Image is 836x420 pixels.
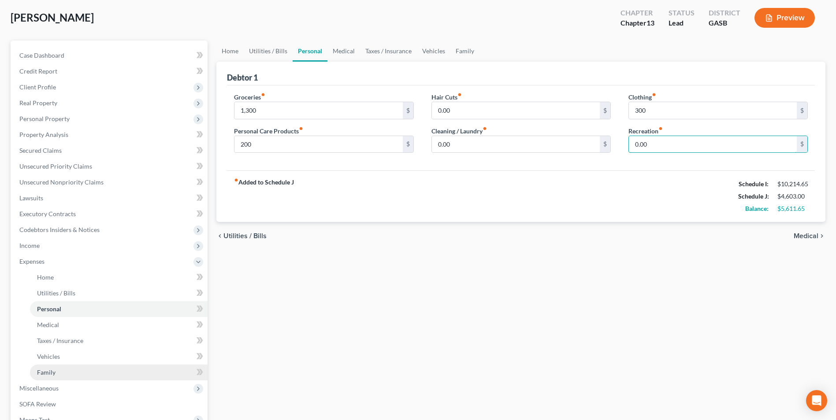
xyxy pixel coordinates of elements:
span: Personal [37,305,61,313]
input: -- [629,136,797,153]
div: Open Intercom Messenger [806,390,827,411]
label: Hair Cuts [431,92,462,102]
a: Home [216,41,244,62]
div: $5,611.65 [777,204,808,213]
span: Home [37,273,54,281]
span: SOFA Review [19,400,56,408]
span: Real Property [19,99,57,107]
span: 13 [647,18,654,27]
strong: Schedule I: [739,180,769,188]
span: Utilities / Bills [37,289,75,297]
span: Income [19,242,40,249]
label: Personal Care Products [234,126,303,136]
span: Expenses [19,258,45,265]
div: $ [600,102,610,119]
div: $ [403,136,413,153]
strong: Balance: [745,205,769,212]
i: fiber_manual_record [652,92,656,97]
div: Debtor 1 [227,72,258,83]
input: -- [432,102,600,119]
label: Cleaning / Laundry [431,126,487,136]
span: [PERSON_NAME] [11,11,94,24]
div: Status [669,8,695,18]
a: Secured Claims [12,143,208,158]
div: Chapter [620,8,654,18]
span: Lawsuits [19,194,43,202]
input: -- [234,136,402,153]
a: Lawsuits [12,190,208,206]
strong: Added to Schedule J [234,178,294,215]
span: Medical [37,321,59,328]
a: Medical [327,41,360,62]
i: fiber_manual_record [299,126,303,131]
i: fiber_manual_record [658,126,663,131]
span: Case Dashboard [19,52,64,59]
a: SOFA Review [12,396,208,412]
a: Personal [30,301,208,317]
a: Family [30,365,208,380]
span: Client Profile [19,83,56,91]
div: $4,603.00 [777,192,808,201]
span: Secured Claims [19,147,62,154]
i: chevron_right [818,232,825,239]
a: Home [30,269,208,285]
a: Case Dashboard [12,48,208,63]
i: fiber_manual_record [483,126,487,131]
div: Lead [669,18,695,28]
a: Unsecured Priority Claims [12,158,208,174]
i: fiber_manual_record [457,92,462,97]
span: Unsecured Nonpriority Claims [19,178,104,186]
a: Taxes / Insurance [30,333,208,349]
a: Executory Contracts [12,206,208,222]
div: $ [797,136,807,153]
a: Utilities / Bills [244,41,293,62]
a: Property Analysis [12,127,208,143]
div: $ [797,102,807,119]
a: Medical [30,317,208,333]
a: Credit Report [12,63,208,79]
span: Codebtors Insiders & Notices [19,226,100,233]
i: fiber_manual_record [234,178,238,182]
a: Unsecured Nonpriority Claims [12,174,208,190]
button: chevron_left Utilities / Bills [216,232,267,239]
div: District [709,8,740,18]
i: fiber_manual_record [261,92,265,97]
button: Medical chevron_right [794,232,825,239]
input: -- [629,102,797,119]
a: Vehicles [417,41,450,62]
label: Recreation [628,126,663,136]
span: Property Analysis [19,131,68,138]
a: Family [450,41,479,62]
span: Taxes / Insurance [37,337,83,344]
div: Chapter [620,18,654,28]
a: Utilities / Bills [30,285,208,301]
input: -- [432,136,600,153]
a: Taxes / Insurance [360,41,417,62]
span: Miscellaneous [19,384,59,392]
input: -- [234,102,402,119]
a: Personal [293,41,327,62]
div: GASB [709,18,740,28]
strong: Schedule J: [738,192,769,200]
a: Vehicles [30,349,208,365]
button: Preview [754,8,815,28]
label: Groceries [234,92,265,102]
div: $ [600,136,610,153]
span: Unsecured Priority Claims [19,162,92,170]
span: Executory Contracts [19,210,76,217]
div: $10,214.65 [777,180,808,188]
span: Credit Report [19,67,57,75]
span: Vehicles [37,353,60,360]
span: Family [37,368,56,376]
span: Utilities / Bills [223,232,267,239]
div: $ [403,102,413,119]
span: Medical [794,232,818,239]
i: chevron_left [216,232,223,239]
span: Personal Property [19,115,70,122]
label: Clothing [628,92,656,102]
